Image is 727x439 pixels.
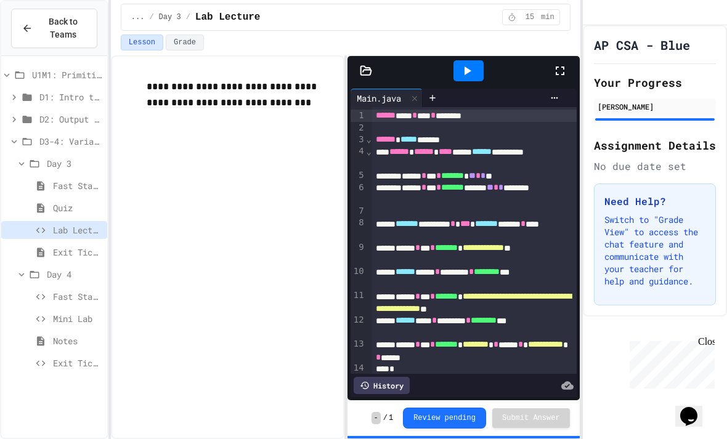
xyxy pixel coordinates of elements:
span: D2: Output and Compiling Code [39,113,102,126]
span: Back to Teams [40,15,87,41]
div: 7 [351,205,366,217]
span: / [383,413,388,423]
span: min [541,12,554,22]
h2: Assignment Details [594,137,716,154]
span: ... [131,12,145,22]
div: 3 [351,134,366,146]
h1: AP CSA - Blue [594,36,690,54]
div: Main.java [351,89,423,107]
span: D1: Intro to APCSA [39,91,102,103]
span: Quiz [53,201,102,214]
div: Chat with us now!Close [5,5,85,78]
button: Lesson [121,34,163,50]
button: Review pending [403,408,486,429]
div: 6 [351,182,366,206]
span: Day 3 [47,157,102,170]
span: D3-4: Variables and Input [39,135,102,148]
span: 15 [520,12,540,22]
div: 9 [351,241,366,265]
span: Lab Lecture [195,10,261,25]
span: Fast Start [53,290,102,303]
div: 14 [351,362,366,374]
div: History [354,377,410,394]
div: No due date set [594,159,716,174]
div: 11 [351,289,366,313]
span: U1M1: Primitives, Variables, Basic I/O [32,68,102,81]
span: Day 4 [47,268,102,281]
div: 4 [351,145,366,169]
button: Back to Teams [11,9,97,48]
span: 1 [389,413,393,423]
span: Fast Start [53,179,102,192]
div: 13 [351,338,366,362]
span: Fold line [366,134,372,144]
h3: Need Help? [604,194,705,209]
span: / [186,12,190,22]
p: Switch to "Grade View" to access the chat feature and communicate with your teacher for help and ... [604,214,705,288]
span: Exit Ticket [53,246,102,259]
span: Fold line [366,147,372,156]
div: [PERSON_NAME] [598,101,712,112]
span: Notes [53,334,102,347]
div: 5 [351,169,366,182]
div: 8 [351,217,366,241]
span: - [372,412,381,424]
iframe: chat widget [675,390,715,427]
div: 1 [351,110,366,122]
span: Mini Lab [53,312,102,325]
span: / [149,12,153,22]
h2: Your Progress [594,74,716,91]
div: 12 [351,314,366,338]
button: Submit Answer [492,408,570,428]
iframe: chat widget [625,336,715,389]
span: Lab Lecture [53,224,102,236]
span: Submit Answer [502,413,560,423]
div: 2 [351,122,366,134]
button: Grade [166,34,204,50]
span: Day 3 [159,12,181,22]
div: 10 [351,265,366,289]
span: Exit Ticket [53,356,102,369]
div: Main.java [351,92,407,105]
